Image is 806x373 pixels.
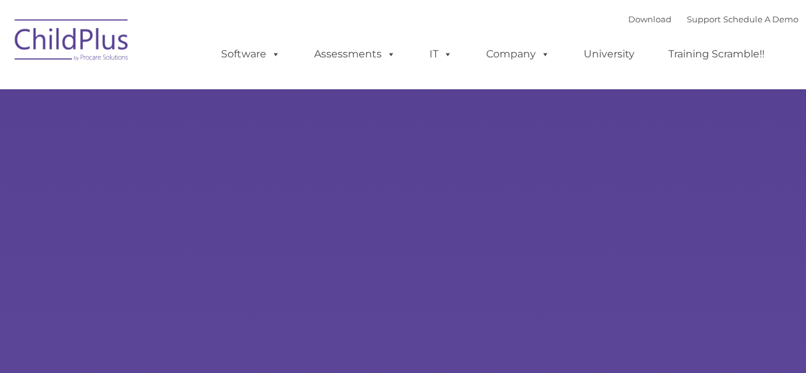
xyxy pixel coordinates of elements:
a: IT [417,41,465,67]
img: ChildPlus by Procare Solutions [8,10,136,74]
a: University [571,41,647,67]
a: Company [473,41,563,67]
a: Assessments [301,41,408,67]
a: Support [687,14,721,24]
a: Schedule A Demo [723,14,798,24]
a: Download [628,14,672,24]
a: Training Scramble!! [656,41,777,67]
font: | [628,14,798,24]
a: Software [208,41,293,67]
